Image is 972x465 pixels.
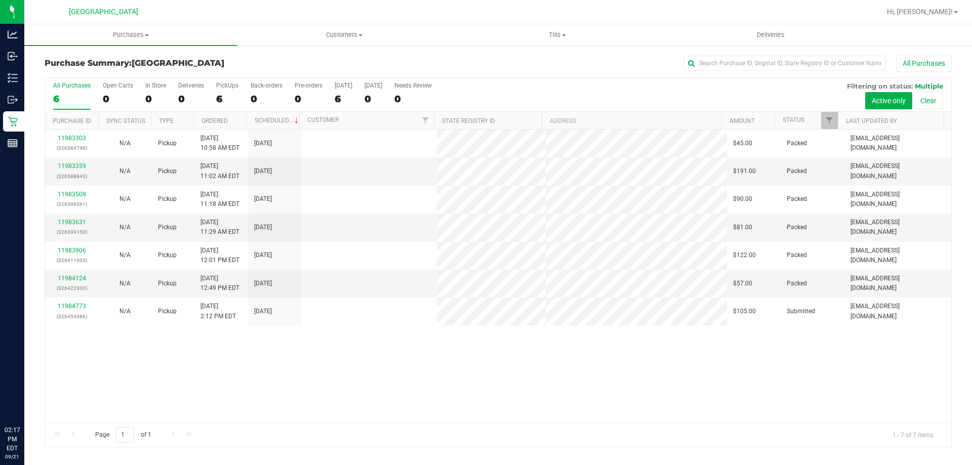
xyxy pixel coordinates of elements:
div: All Purchases [53,82,91,89]
span: Not Applicable [119,195,131,202]
span: Deliveries [743,30,798,39]
a: Last Updated By [846,117,897,124]
a: 11983359 [58,162,86,170]
p: (326422300) [51,283,92,293]
span: [EMAIL_ADDRESS][DOMAIN_NAME] [850,302,945,321]
div: Needs Review [394,82,432,89]
span: Multiple [915,82,943,90]
span: Submitted [787,307,815,316]
a: Purchase ID [53,117,91,124]
span: [DATE] [254,223,272,232]
span: $105.00 [733,307,756,316]
inline-svg: Reports [8,138,18,148]
span: Not Applicable [119,140,131,147]
span: Not Applicable [119,224,131,231]
a: Ordered [201,117,228,124]
div: 0 [295,93,322,105]
h3: Purchase Summary: [45,59,347,68]
span: $45.00 [733,139,752,148]
div: 0 [103,93,133,105]
span: [EMAIL_ADDRESS][DOMAIN_NAME] [850,246,945,265]
div: 6 [216,93,238,105]
span: [EMAIL_ADDRESS][DOMAIN_NAME] [850,274,945,293]
div: 0 [394,93,432,105]
a: 11983509 [58,191,86,198]
span: Pickup [158,250,177,260]
span: Not Applicable [119,280,131,287]
span: Packed [787,250,807,260]
span: Packed [787,166,807,176]
span: [DATE] 11:29 AM EDT [200,218,239,237]
span: Customers [238,30,450,39]
span: 1 - 7 of 7 items [884,427,941,442]
span: [DATE] [254,194,272,204]
div: 6 [335,93,352,105]
button: N/A [119,223,131,232]
button: Active only [865,92,912,109]
button: Clear [914,92,943,109]
span: [DATE] 2:12 PM EDT [200,302,236,321]
a: Type [159,117,174,124]
div: Back-orders [251,82,282,89]
a: Filter [821,112,838,129]
div: Open Carts [103,82,133,89]
button: N/A [119,250,131,260]
a: 11984124 [58,275,86,282]
span: [DATE] 12:49 PM EDT [200,274,239,293]
p: 09/21 [5,453,20,460]
button: All Purchases [896,55,952,72]
div: 0 [178,93,204,105]
inline-svg: Inbound [8,51,18,61]
a: 11983303 [58,135,86,142]
inline-svg: Retail [8,116,18,126]
a: 11983631 [58,219,86,226]
button: N/A [119,194,131,204]
span: Packed [787,223,807,232]
span: Pickup [158,307,177,316]
span: Packed [787,279,807,288]
span: Not Applicable [119,251,131,259]
span: [DATE] [254,139,272,148]
span: Not Applicable [119,308,131,315]
div: [DATE] [335,82,352,89]
span: [EMAIL_ADDRESS][DOMAIN_NAME] [850,134,945,153]
p: (326388843) [51,172,92,181]
span: [DATE] 12:01 PM EDT [200,246,239,265]
button: N/A [119,307,131,316]
span: Packed [787,139,807,148]
span: Pickup [158,279,177,288]
div: 0 [364,93,382,105]
span: Packed [787,194,807,204]
p: (326411903) [51,256,92,265]
span: $81.00 [733,223,752,232]
span: Tills [451,30,663,39]
span: Pickup [158,223,177,232]
input: 1 [116,427,134,443]
span: Pickup [158,166,177,176]
span: [DATE] 11:18 AM EDT [200,190,239,209]
div: 0 [251,93,282,105]
a: Customer [307,116,339,123]
p: (326454366) [51,312,92,321]
div: 0 [145,93,166,105]
p: 02:17 PM EDT [5,426,20,453]
a: Purchases [24,24,237,46]
span: Purchases [24,30,237,39]
div: In Store [145,82,166,89]
span: $90.00 [733,194,752,204]
button: N/A [119,166,131,176]
button: N/A [119,279,131,288]
span: Hi, [PERSON_NAME]! [887,8,953,16]
th: Address [542,112,721,130]
a: Status [783,116,804,123]
span: $191.00 [733,166,756,176]
span: [DATE] [254,250,272,260]
span: Pickup [158,194,177,204]
span: [EMAIL_ADDRESS][DOMAIN_NAME] [850,190,945,209]
inline-svg: Outbound [8,95,18,105]
inline-svg: Analytics [8,29,18,39]
span: [DATE] 10:58 AM EDT [200,134,239,153]
span: [DATE] 11:02 AM EDT [200,161,239,181]
span: [DATE] [254,166,272,176]
span: $122.00 [733,250,756,260]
